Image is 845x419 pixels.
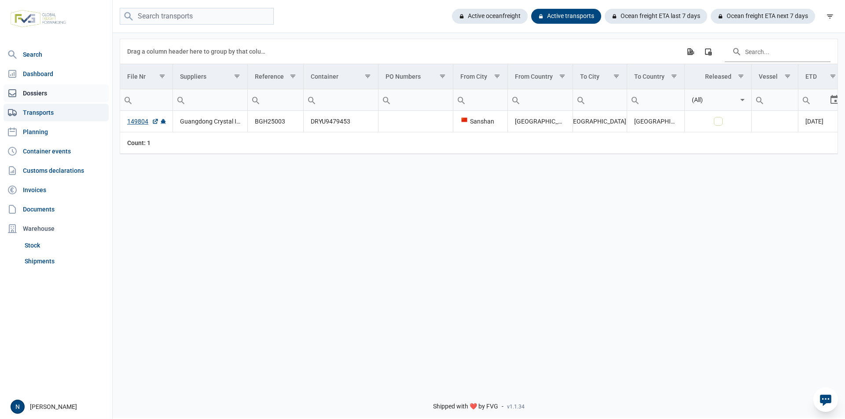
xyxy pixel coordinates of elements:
[4,142,109,160] a: Container events
[805,73,817,80] div: ETD
[685,64,752,89] td: Column Released
[4,84,109,102] a: Dossiers
[508,89,573,110] input: Filter cell
[21,237,109,253] a: Stock
[752,89,797,110] input: Filter cell
[627,89,685,111] td: Filter cell
[304,89,320,110] div: Search box
[255,73,284,80] div: Reference
[605,9,707,24] div: Ocean freight ETA last 7 days
[453,89,469,110] div: Search box
[452,9,528,24] div: Active oceanfreight
[627,89,685,110] input: Filter cell
[120,64,173,89] td: Column File Nr
[127,73,146,80] div: File Nr
[234,73,240,80] span: Show filter options for column 'Suppliers'
[798,89,814,110] div: Search box
[248,89,264,110] div: Search box
[248,64,304,89] td: Column Reference
[830,73,836,80] span: Show filter options for column 'ETD'
[627,111,685,132] td: [GEOGRAPHIC_DATA]
[700,44,716,59] div: Column Chooser
[378,89,453,110] input: Filter cell
[173,89,189,110] div: Search box
[303,64,378,89] td: Column Container
[798,89,844,111] td: Filter cell
[290,73,296,80] span: Show filter options for column 'Reference'
[453,89,507,111] td: Filter cell
[494,73,500,80] span: Show filter options for column 'From City'
[120,8,274,25] input: Search transports
[4,200,109,218] a: Documents
[515,73,553,80] div: From Country
[4,162,109,179] a: Customs declarations
[311,73,338,80] div: Container
[120,89,136,110] div: Search box
[378,89,453,111] td: Filter cell
[507,89,573,111] td: Filter cell
[248,89,303,110] input: Filter cell
[173,111,248,132] td: Guangdong Crystal Island Healthwise Co., Ltd.
[627,64,685,89] td: Column To Country
[120,39,838,154] div: Data grid with 1 rows and 13 columns
[439,73,446,80] span: Show filter options for column 'PO Numbers'
[4,65,109,83] a: Dashboard
[248,89,304,111] td: Filter cell
[4,181,109,199] a: Invoices
[759,73,778,80] div: Vessel
[173,89,248,111] td: Filter cell
[303,111,378,132] td: DRYU9479453
[580,73,599,80] div: To City
[127,39,830,64] div: Data grid toolbar
[829,89,840,110] div: Select
[386,73,421,80] div: PO Numbers
[248,111,304,132] td: BGH25003
[173,89,247,110] input: Filter cell
[453,89,507,110] input: Filter cell
[460,117,500,126] div: Sanshan
[180,73,206,80] div: Suppliers
[737,89,748,110] div: Select
[127,44,268,58] div: Drag a column header here to group by that column
[685,89,737,110] input: Filter cell
[573,89,589,110] div: Search box
[738,73,744,80] span: Show filter options for column 'Released'
[508,89,524,110] div: Search box
[7,7,70,31] img: FVG - Global freight forwarding
[531,9,601,24] div: Active transports
[752,64,798,89] td: Column Vessel
[127,138,166,147] div: File Nr Count: 1
[784,73,791,80] span: Show filter options for column 'Vessel'
[460,73,487,80] div: From City
[364,73,371,80] span: Show filter options for column 'Container'
[11,400,25,414] button: N
[4,104,109,121] a: Transports
[304,89,378,110] input: Filter cell
[507,111,573,132] td: [GEOGRAPHIC_DATA]
[21,253,109,269] a: Shipments
[627,89,643,110] div: Search box
[4,46,109,63] a: Search
[685,89,752,111] td: Filter cell
[127,117,159,126] a: 149804
[120,89,173,110] input: Filter cell
[378,89,394,110] div: Search box
[725,41,830,62] input: Search in the data grid
[573,89,627,111] td: Filter cell
[4,123,109,141] a: Planning
[159,73,165,80] span: Show filter options for column 'File Nr'
[559,73,566,80] span: Show filter options for column 'From Country'
[752,89,768,110] div: Search box
[580,117,620,126] div: [GEOGRAPHIC_DATA]
[378,64,453,89] td: Column PO Numbers
[613,73,620,80] span: Show filter options for column 'To City'
[573,64,627,89] td: Column To City
[4,220,109,237] div: Warehouse
[11,400,107,414] div: [PERSON_NAME]
[453,64,507,89] td: Column From City
[502,403,503,411] span: -
[711,9,815,24] div: Ocean freight ETA next 7 days
[805,118,823,125] span: [DATE]
[822,8,838,24] div: filter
